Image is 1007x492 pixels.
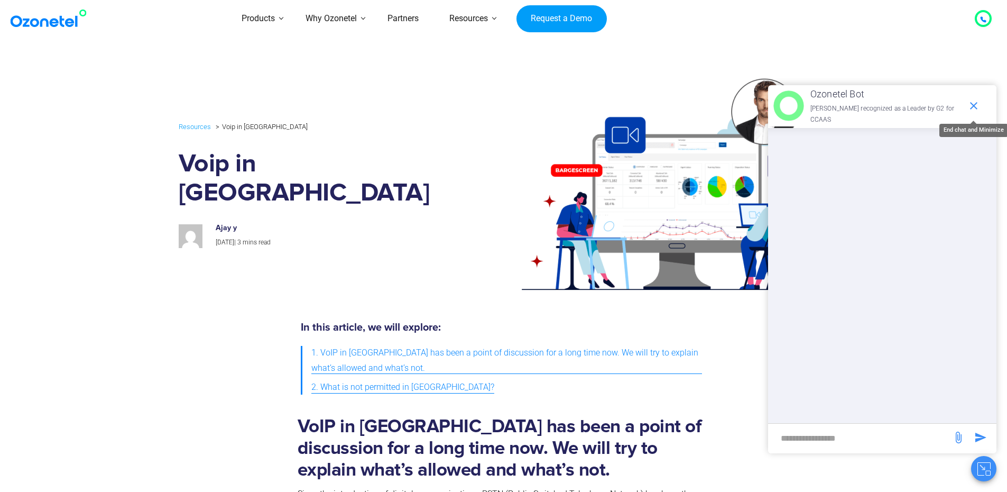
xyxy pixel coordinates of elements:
[948,427,969,448] span: send message
[810,86,962,103] p: Ozonetel Bot
[963,95,984,116] span: end chat or minimize
[810,103,962,126] p: [PERSON_NAME] recognized as a Leader by G2 for CCAAS
[516,5,607,33] a: Request a Demo
[237,239,241,246] span: 3
[243,239,271,246] span: mins read
[179,150,450,208] h1: Voip in [GEOGRAPHIC_DATA]
[311,343,702,378] a: 1. VoIP in [GEOGRAPHIC_DATA] has been a point of discussion for a long time now. We will try to e...
[216,237,439,249] p: |
[773,429,947,448] div: new-msg-input
[311,345,702,376] span: 1. VoIP in [GEOGRAPHIC_DATA] has been a point of discussion for a long time now. We will try to e...
[773,90,804,121] img: header
[298,417,701,479] strong: VoIP in [GEOGRAPHIC_DATA] has been a point of discussion for a long time now. We will try to expl...
[179,224,202,248] img: ca79e7ff75a4a49ece3c360be6bc1c9ae11b1190ab38fa3a42769ffe2efab0fe
[213,120,308,133] li: Voip in [GEOGRAPHIC_DATA]
[311,380,494,395] span: 2. What is not permitted in [GEOGRAPHIC_DATA]?
[216,224,439,233] h6: Ajay y
[971,456,996,481] button: Close chat
[301,322,702,333] h5: In this article, we will explore:
[970,427,991,448] span: send message
[216,239,234,246] span: [DATE]
[311,378,494,397] a: 2. What is not permitted in [GEOGRAPHIC_DATA]?
[179,121,211,133] a: Resources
